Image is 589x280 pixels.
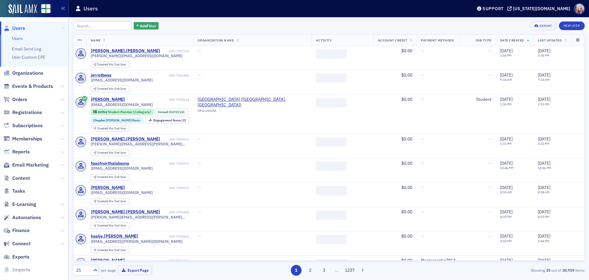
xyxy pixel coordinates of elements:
[118,266,152,275] button: Export Page
[3,175,30,182] a: Content
[316,137,347,147] span: ‌
[198,209,201,215] span: —
[97,224,126,227] div: End User
[3,162,49,168] a: Email Marketing
[91,234,138,239] div: hasije.[PERSON_NAME]
[421,38,454,42] span: Payment Methods
[198,72,201,78] span: —
[97,63,126,66] div: End User
[401,258,412,263] span: $0.00
[483,6,504,11] div: Support
[97,126,114,130] span: Created Via :
[3,25,25,32] a: Users
[3,83,53,90] a: Events & Products
[316,98,347,107] span: ‌
[488,48,491,53] span: —
[316,49,347,58] span: ‌
[12,96,27,103] span: Orders
[401,97,412,102] span: $0.00
[198,97,307,108] span: Athens State University (Athens, AL)
[198,109,307,115] div: ORG-650054
[161,137,189,141] div: USR-7595616
[421,185,424,190] span: —
[305,265,315,276] button: 2
[198,38,234,42] span: Organization Name
[91,136,160,142] div: [PERSON_NAME].[PERSON_NAME]
[93,118,106,122] span: Chapter :
[134,22,159,30] button: AddFilter
[500,48,513,53] span: [DATE]
[500,102,512,106] time: 1:50 PM
[12,188,25,195] span: Tasks
[145,117,189,124] div: Engagement Score: 25
[488,258,491,263] span: —
[198,136,201,142] span: —
[91,61,129,68] div: Created Via: End User
[319,265,329,276] button: 3
[488,136,491,142] span: —
[378,38,407,42] span: Account Credit
[97,87,126,91] div: End User
[421,97,424,102] span: —
[9,4,37,14] img: SailAMX
[91,102,153,107] span: [EMAIL_ADDRESS][DOMAIN_NAME]
[3,122,43,129] a: Subscriptions
[12,46,41,52] a: Email Send Log
[488,160,491,166] span: —
[291,265,302,276] button: 1
[91,73,111,78] a: jerretbess
[3,254,29,260] a: Exports
[500,38,524,42] span: Date Created
[475,38,491,42] span: Job Type
[3,188,25,195] a: Tasks
[500,166,514,170] time: 12:46 PM
[130,162,189,166] div: USR-7595575
[488,185,491,190] span: —
[513,6,570,11] div: [US_STATE][DOMAIN_NAME]
[158,110,169,114] span: Joined :
[12,266,30,273] span: Imports
[559,22,585,30] a: New User
[12,83,53,90] span: Events & Products
[98,110,108,114] span: Active
[345,265,355,276] button: 1237
[91,223,129,229] div: Created Via: End User
[12,109,42,116] span: Registrations
[12,214,41,221] span: Automations
[198,185,201,190] span: —
[91,97,125,102] a: [PERSON_NAME]
[91,166,153,171] span: [EMAIL_ADDRESS][DOMAIN_NAME]
[540,24,552,28] div: Export
[97,151,114,155] span: Created Via :
[3,70,43,77] a: Organizations
[12,227,30,234] span: Finance
[91,125,129,132] div: Created Via: End User
[538,77,550,82] time: 9:18 AM
[421,209,424,215] span: —
[91,48,160,54] a: [PERSON_NAME].[PERSON_NAME]
[530,22,556,30] button: Export
[91,258,125,263] a: [PERSON_NAME]
[421,258,456,263] span: Mastercard : x7814
[93,118,141,122] a: Chapter:[PERSON_NAME] Basin
[91,174,129,180] div: Created Via: End User
[538,209,550,215] span: [DATE]
[538,160,550,166] span: [DATE]
[97,248,114,252] span: Created Via :
[12,136,42,142] span: Memberships
[3,136,42,142] a: Memberships
[538,141,549,146] time: 4:22 PM
[91,78,153,82] span: [EMAIL_ADDRESS][DOMAIN_NAME]
[401,72,412,78] span: $0.00
[545,267,551,273] strong: 25
[91,209,160,215] a: [PERSON_NAME].[PERSON_NAME]
[538,166,551,170] time: 12:46 PM
[401,48,412,53] span: $0.00
[91,190,153,195] span: [EMAIL_ADDRESS][DOMAIN_NAME]
[12,201,36,208] span: E-Learning
[421,72,424,78] span: —
[316,186,347,195] span: ‌
[538,233,550,239] span: [DATE]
